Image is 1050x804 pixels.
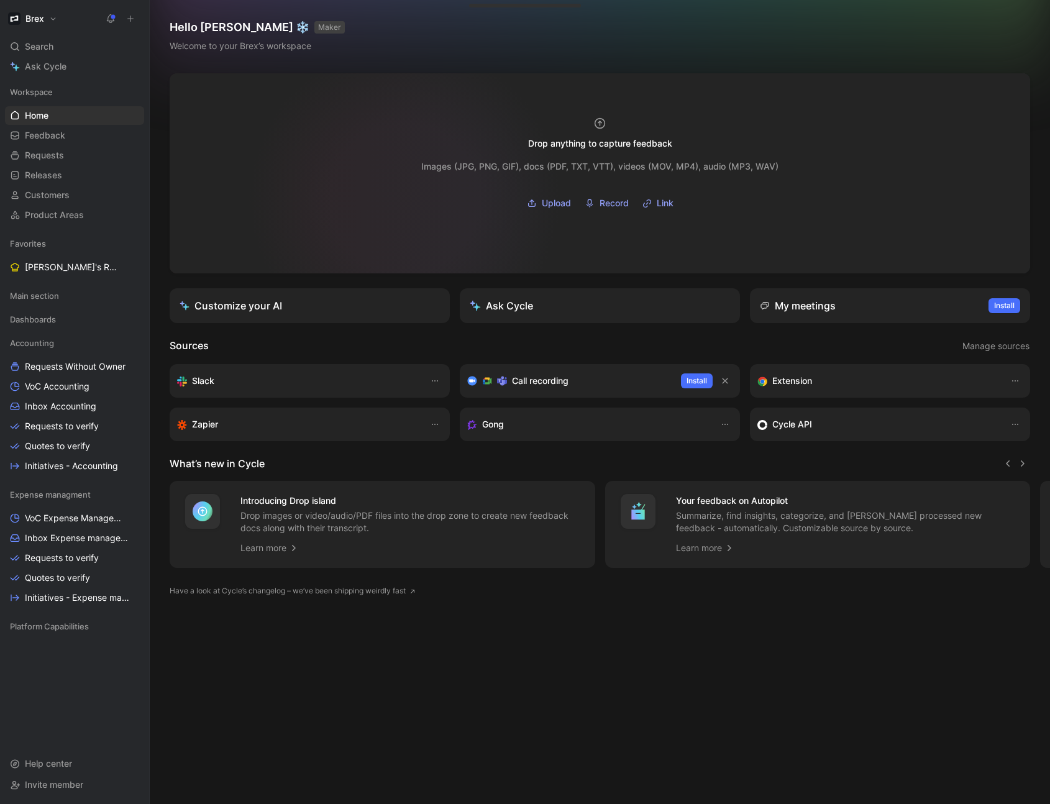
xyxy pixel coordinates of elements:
[5,37,144,56] div: Search
[5,617,144,639] div: Platform Capabilities
[512,373,568,388] h3: Call recording
[5,258,144,276] a: [PERSON_NAME]'s Requests
[470,298,533,313] div: Ask Cycle
[482,417,504,432] h3: Gong
[5,775,144,794] div: Invite member
[5,83,144,101] div: Workspace
[25,209,84,221] span: Product Areas
[5,234,144,253] div: Favorites
[170,20,345,35] h1: Hello [PERSON_NAME] ❄️
[962,338,1030,354] button: Manage sources
[760,298,836,313] div: My meetings
[5,437,144,455] a: Quotes to verify
[25,512,127,524] span: VoC Expense Management
[467,373,671,388] div: Record & transcribe meetings from Zoom, Meet & Teams.
[5,549,144,567] a: Requests to verify
[5,126,144,145] a: Feedback
[542,196,571,211] span: Upload
[421,159,778,174] div: Images (JPG, PNG, GIF), docs (PDF, TXT, VTT), videos (MOV, MP4), audio (MP3, WAV)
[25,420,99,432] span: Requests to verify
[5,588,144,607] a: Initiatives - Expense management
[772,373,812,388] h3: Extension
[5,106,144,125] a: Home
[5,377,144,396] a: VoC Accounting
[25,552,99,564] span: Requests to verify
[757,417,998,432] div: Sync customers & send feedback from custom sources. Get inspired by our favorite use case
[25,758,72,769] span: Help center
[177,373,418,388] div: Sync your customers, send feedback and get updates in Slack
[5,286,144,309] div: Main section
[5,10,60,27] button: BrexBrex
[5,334,144,475] div: AccountingRequests Without OwnerVoC AccountingInbox AccountingRequests to verifyQuotes to verifyI...
[25,59,66,74] span: Ask Cycle
[170,39,345,53] div: Welcome to your Brex’s workspace
[676,493,1016,508] h4: Your feedback on Autopilot
[5,485,144,504] div: Expense managment
[10,290,59,302] span: Main section
[25,39,53,54] span: Search
[180,298,282,313] div: Customize your AI
[25,460,118,472] span: Initiatives - Accounting
[5,357,144,376] a: Requests Without Owner
[681,373,713,388] button: Install
[5,529,144,547] a: Inbox Expense management
[523,194,575,212] button: Upload
[170,288,450,323] a: Customize your AI
[5,457,144,475] a: Initiatives - Accounting
[25,572,90,584] span: Quotes to verify
[5,286,144,305] div: Main section
[5,310,144,329] div: Dashboards
[10,620,89,633] span: Platform Capabilities
[25,380,89,393] span: VoC Accounting
[994,299,1015,312] span: Install
[5,754,144,773] div: Help center
[170,456,265,471] h2: What’s new in Cycle
[5,206,144,224] a: Product Areas
[5,569,144,587] a: Quotes to verify
[170,585,416,597] a: Have a look at Cycle’s changelog – we’ve been shipping weirdly fast
[25,400,96,413] span: Inbox Accounting
[25,440,90,452] span: Quotes to verify
[10,86,53,98] span: Workspace
[170,338,209,354] h2: Sources
[192,417,218,432] h3: Zapier
[25,532,128,544] span: Inbox Expense management
[580,194,633,212] button: Record
[988,298,1020,313] button: Install
[25,261,117,273] span: [PERSON_NAME]'s Requests
[467,417,708,432] div: Capture feedback from your incoming calls
[10,337,54,349] span: Accounting
[192,373,214,388] h3: Slack
[5,310,144,332] div: Dashboards
[25,779,83,790] span: Invite member
[528,136,672,151] div: Drop anything to capture feedback
[757,373,998,388] div: Capture feedback from anywhere on the web
[8,12,21,25] img: Brex
[25,109,48,122] span: Home
[25,149,64,162] span: Requests
[5,485,144,607] div: Expense managmentVoC Expense ManagementInbox Expense managementRequests to verifyQuotes to verify...
[240,509,580,534] p: Drop images or video/audio/PDF files into the drop zone to create new feedback docs along with th...
[10,237,46,250] span: Favorites
[460,288,740,323] button: Ask Cycle
[600,196,629,211] span: Record
[314,21,345,34] button: MAKER
[240,541,299,555] a: Learn more
[5,146,144,165] a: Requests
[5,509,144,528] a: VoC Expense Management
[5,617,144,636] div: Platform Capabilities
[657,196,673,211] span: Link
[962,339,1029,354] span: Manage sources
[10,488,91,501] span: Expense managment
[676,541,734,555] a: Learn more
[5,334,144,352] div: Accounting
[25,189,70,201] span: Customers
[25,13,44,24] h1: Brex
[676,509,1016,534] p: Summarize, find insights, categorize, and [PERSON_NAME] processed new feedback - automatically. C...
[25,169,62,181] span: Releases
[10,313,56,326] span: Dashboards
[5,397,144,416] a: Inbox Accounting
[5,57,144,76] a: Ask Cycle
[687,375,707,387] span: Install
[5,417,144,436] a: Requests to verify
